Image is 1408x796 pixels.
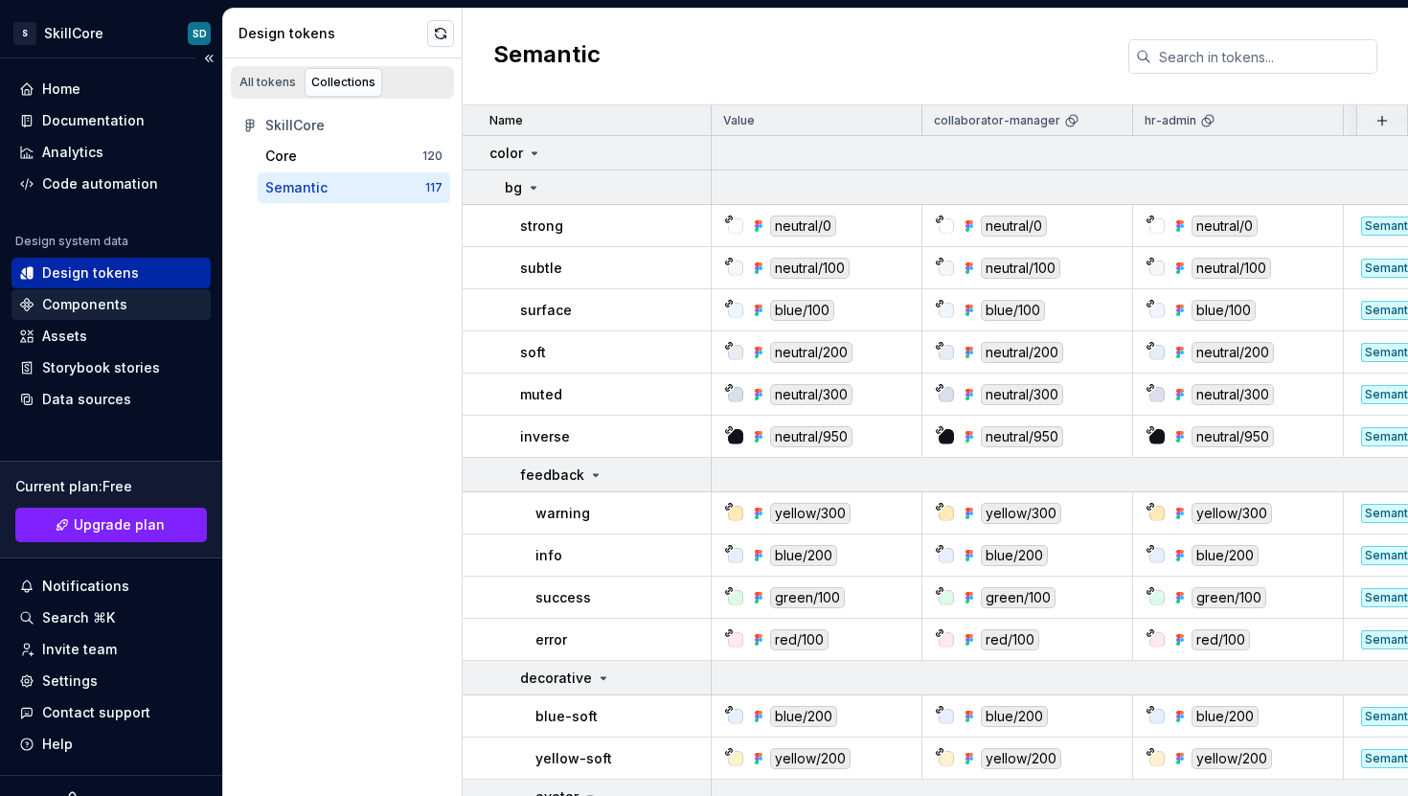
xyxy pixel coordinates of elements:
[11,258,211,288] a: Design tokens
[535,504,590,523] p: warning
[258,141,450,171] button: Core120
[42,295,127,314] div: Components
[11,137,211,168] a: Analytics
[1192,545,1259,566] div: blue/200
[535,630,567,649] p: error
[489,144,523,163] p: color
[11,169,211,199] a: Code automation
[11,384,211,415] a: Data sources
[520,385,562,404] p: muted
[11,321,211,352] a: Assets
[195,45,222,72] button: Collapse sidebar
[4,12,218,54] button: SSkillCoreSD
[770,545,837,566] div: blue/200
[238,24,427,43] div: Design tokens
[42,735,73,754] div: Help
[981,587,1056,608] div: green/100
[42,608,115,627] div: Search ⌘K
[265,147,297,166] div: Core
[535,546,562,565] p: info
[1192,587,1266,608] div: green/100
[981,300,1045,321] div: blue/100
[981,258,1060,279] div: neutral/100
[520,343,546,362] p: soft
[42,143,103,162] div: Analytics
[981,748,1061,769] div: yellow/200
[1192,258,1271,279] div: neutral/100
[193,26,207,41] div: SD
[505,178,522,197] p: bg
[11,571,211,602] button: Notifications
[489,113,523,128] p: Name
[13,22,36,45] div: S
[42,263,139,283] div: Design tokens
[1192,629,1250,650] div: red/100
[42,80,80,99] div: Home
[265,116,443,135] div: SkillCore
[42,640,117,659] div: Invite team
[42,390,131,409] div: Data sources
[1192,300,1256,321] div: blue/100
[11,729,211,760] button: Help
[42,327,87,346] div: Assets
[535,749,612,768] p: yellow-soft
[265,178,328,197] div: Semantic
[11,634,211,665] a: Invite team
[981,342,1063,363] div: neutral/200
[11,105,211,136] a: Documentation
[11,289,211,320] a: Components
[981,706,1048,727] div: blue/200
[42,111,145,130] div: Documentation
[11,666,211,696] a: Settings
[15,508,207,542] button: Upgrade plan
[1192,216,1258,237] div: neutral/0
[770,426,852,447] div: neutral/950
[520,216,563,236] p: strong
[1192,384,1274,405] div: neutral/300
[520,466,584,485] p: feedback
[770,258,850,279] div: neutral/100
[770,216,836,237] div: neutral/0
[42,174,158,193] div: Code automation
[770,706,837,727] div: blue/200
[520,427,570,446] p: inverse
[422,148,443,164] div: 120
[770,503,851,524] div: yellow/300
[42,671,98,691] div: Settings
[42,577,129,596] div: Notifications
[1151,39,1377,74] input: Search in tokens...
[1192,748,1272,769] div: yellow/200
[42,358,160,377] div: Storybook stories
[981,384,1063,405] div: neutral/300
[15,234,128,249] div: Design system data
[1192,426,1274,447] div: neutral/950
[520,301,572,320] p: surface
[493,39,601,74] h2: Semantic
[770,587,845,608] div: green/100
[11,603,211,633] button: Search ⌘K
[11,74,211,104] a: Home
[981,629,1039,650] div: red/100
[770,748,851,769] div: yellow/200
[74,515,165,534] span: Upgrade plan
[520,669,592,688] p: decorative
[770,300,834,321] div: blue/100
[311,75,375,90] div: Collections
[11,697,211,728] button: Contact support
[11,353,211,383] a: Storybook stories
[258,172,450,203] button: Semantic117
[981,503,1061,524] div: yellow/300
[1192,706,1259,727] div: blue/200
[981,545,1048,566] div: blue/200
[425,180,443,195] div: 117
[934,113,1060,128] p: collaborator-manager
[981,426,1063,447] div: neutral/950
[535,588,591,607] p: success
[1192,342,1274,363] div: neutral/200
[520,259,562,278] p: subtle
[1145,113,1196,128] p: hr-admin
[535,707,598,726] p: blue-soft
[770,384,852,405] div: neutral/300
